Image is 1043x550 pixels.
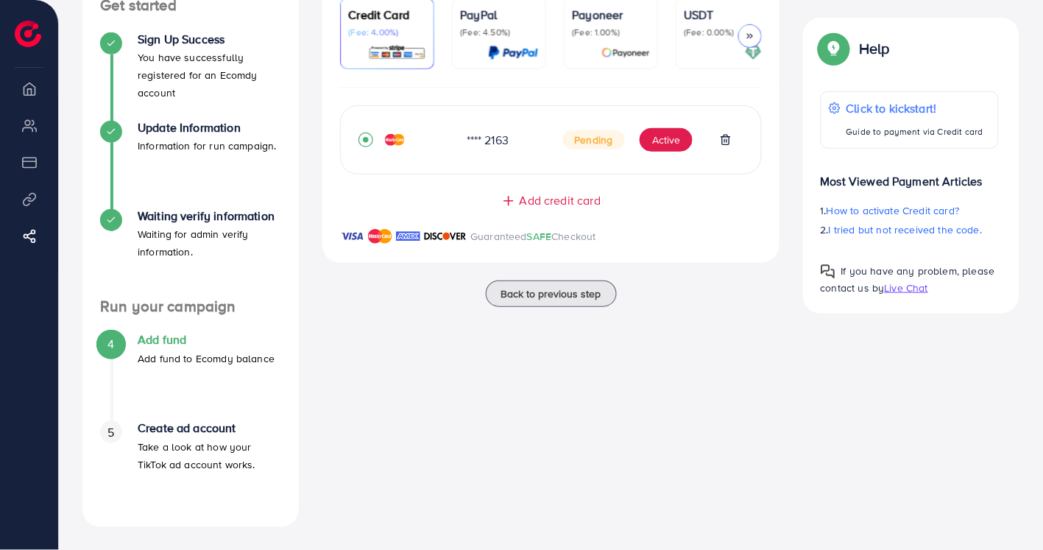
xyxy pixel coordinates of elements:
[821,202,999,219] p: 1.
[601,44,650,61] img: card
[138,333,275,347] h4: Add fund
[885,281,928,295] span: Live Chat
[488,44,538,61] img: card
[340,228,364,245] img: brand
[846,99,983,117] p: Click to kickstart!
[821,264,835,279] img: Popup guide
[138,438,281,473] p: Take a look at how your TikTok ad account works.
[572,27,650,38] p: (Fee: 1.00%)
[684,27,762,38] p: (Fee: 0.00%)
[348,27,426,38] p: (Fee: 4.00%)
[138,137,277,155] p: Information for run campaign.
[138,209,281,223] h4: Waiting verify information
[138,121,277,135] h4: Update Information
[460,6,538,24] p: PayPal
[107,424,114,441] span: 5
[486,281,617,307] button: Back to previous step
[82,121,299,209] li: Update Information
[82,32,299,121] li: Sign Up Success
[396,228,420,245] img: brand
[745,44,762,61] img: card
[82,421,299,510] li: Create ad account
[82,333,299,421] li: Add fund
[980,484,1032,539] iframe: Chat
[107,336,114,353] span: 4
[572,6,650,24] p: Payoneer
[827,203,959,218] span: How to activate Credit card?
[640,128,693,152] button: Active
[520,192,601,209] span: Add credit card
[15,21,41,47] img: logo
[138,225,281,261] p: Waiting for admin verify information.
[470,228,596,245] p: Guaranteed Checkout
[385,134,405,146] img: credit
[527,229,552,244] span: SAFE
[859,40,890,57] p: Help
[846,123,983,141] p: Guide to payment via Credit card
[563,130,625,149] span: Pending
[829,222,982,237] span: I tried but not received the code.
[82,297,299,316] h4: Run your campaign
[501,286,601,301] span: Back to previous step
[821,35,847,62] img: Popup guide
[424,228,467,245] img: brand
[138,421,281,435] h4: Create ad account
[821,221,999,239] p: 2.
[138,32,281,46] h4: Sign Up Success
[348,6,426,24] p: Credit Card
[368,44,426,61] img: card
[82,209,299,297] li: Waiting verify information
[358,133,373,147] svg: record circle
[138,350,275,367] p: Add fund to Ecomdy balance
[368,228,392,245] img: brand
[821,264,995,295] span: If you have any problem, please contact us by
[138,49,281,102] p: You have successfully registered for an Ecomdy account
[684,6,762,24] p: USDT
[821,161,999,190] p: Most Viewed Payment Articles
[460,27,538,38] p: (Fee: 4.50%)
